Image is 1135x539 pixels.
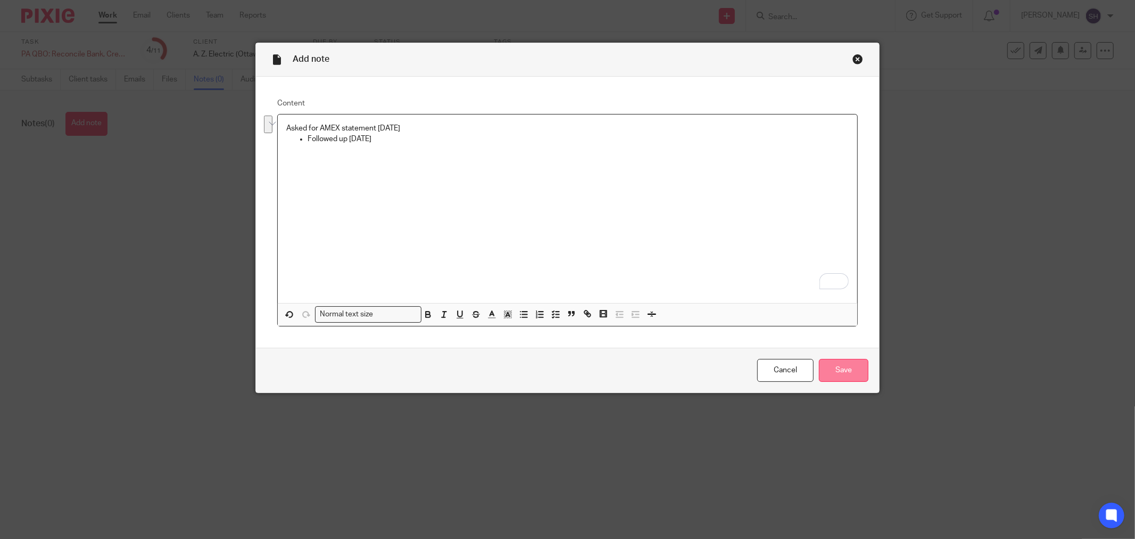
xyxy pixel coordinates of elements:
a: Cancel [757,359,814,382]
span: Normal text size [318,309,376,320]
p: Followed up [DATE] [308,134,849,144]
div: Search for option [315,306,421,323]
p: Asked for AMEX statement [DATE] [286,123,849,134]
div: Close this dialog window [852,54,863,64]
label: Content [277,98,858,109]
span: Add note [293,55,329,63]
input: Save [819,359,868,382]
div: To enrich screen reader interactions, please activate Accessibility in Grammarly extension settings [278,115,857,303]
input: Search for option [377,309,415,320]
